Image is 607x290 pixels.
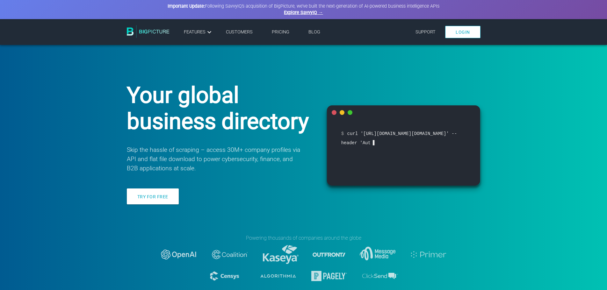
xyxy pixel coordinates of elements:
[311,271,347,281] img: logo-pagely.svg
[127,25,170,38] img: BigPicture.io
[360,247,395,262] img: message-media.svg
[209,270,245,282] img: logo-censys.svg
[260,274,296,278] img: logo-algorithmia.svg
[263,245,299,264] img: logo-kaseya.svg
[341,129,466,147] span: curl '[URL][DOMAIN_NAME][DOMAIN_NAME]' --header 'Aut
[311,237,347,272] img: logo-outfront.svg
[411,251,446,258] img: logo-primer.svg
[127,82,311,134] h1: Your global business directory
[127,188,179,204] a: Try for free
[212,250,248,259] img: logo-coalition-2.svg
[127,145,301,173] p: Skip the hassle of scraping – access 30M+ company profiles via API and flat file download to powe...
[161,250,197,259] img: logo-openai.svg
[445,26,481,38] a: Login
[362,273,398,279] img: logo-clicksend.svg
[184,28,213,36] a: Features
